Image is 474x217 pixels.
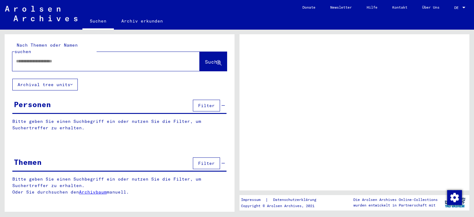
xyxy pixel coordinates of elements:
a: Archivbaum [79,189,107,195]
mat-label: Nach Themen oder Namen suchen [15,42,78,54]
p: wurden entwickelt in Partnerschaft mit [353,202,438,208]
a: Suchen [82,14,114,30]
button: Archival tree units [12,79,78,90]
button: Filter [193,100,220,111]
div: Themen [14,156,42,168]
a: Archiv erkunden [114,14,170,28]
div: | [241,197,324,203]
button: Filter [193,157,220,169]
img: Arolsen_neg.svg [5,6,77,21]
a: Datenschutzerklärung [268,197,324,203]
p: Bitte geben Sie einen Suchbegriff ein oder nutzen Sie die Filter, um Suchertreffer zu erhalten. [12,118,227,131]
button: Suche [200,52,227,71]
img: Zustimmung ändern [447,190,462,205]
span: Suche [205,59,220,65]
p: Bitte geben Sie einen Suchbegriff ein oder nutzen Sie die Filter, um Suchertreffer zu erhalten. O... [12,176,227,195]
img: yv_logo.png [443,195,467,210]
p: Copyright © Arolsen Archives, 2021 [241,203,324,209]
span: Filter [198,103,215,108]
span: DE [454,6,461,10]
p: Die Arolsen Archives Online-Collections [353,197,438,202]
a: Impressum [241,197,265,203]
span: Filter [198,161,215,166]
div: Personen [14,99,51,110]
